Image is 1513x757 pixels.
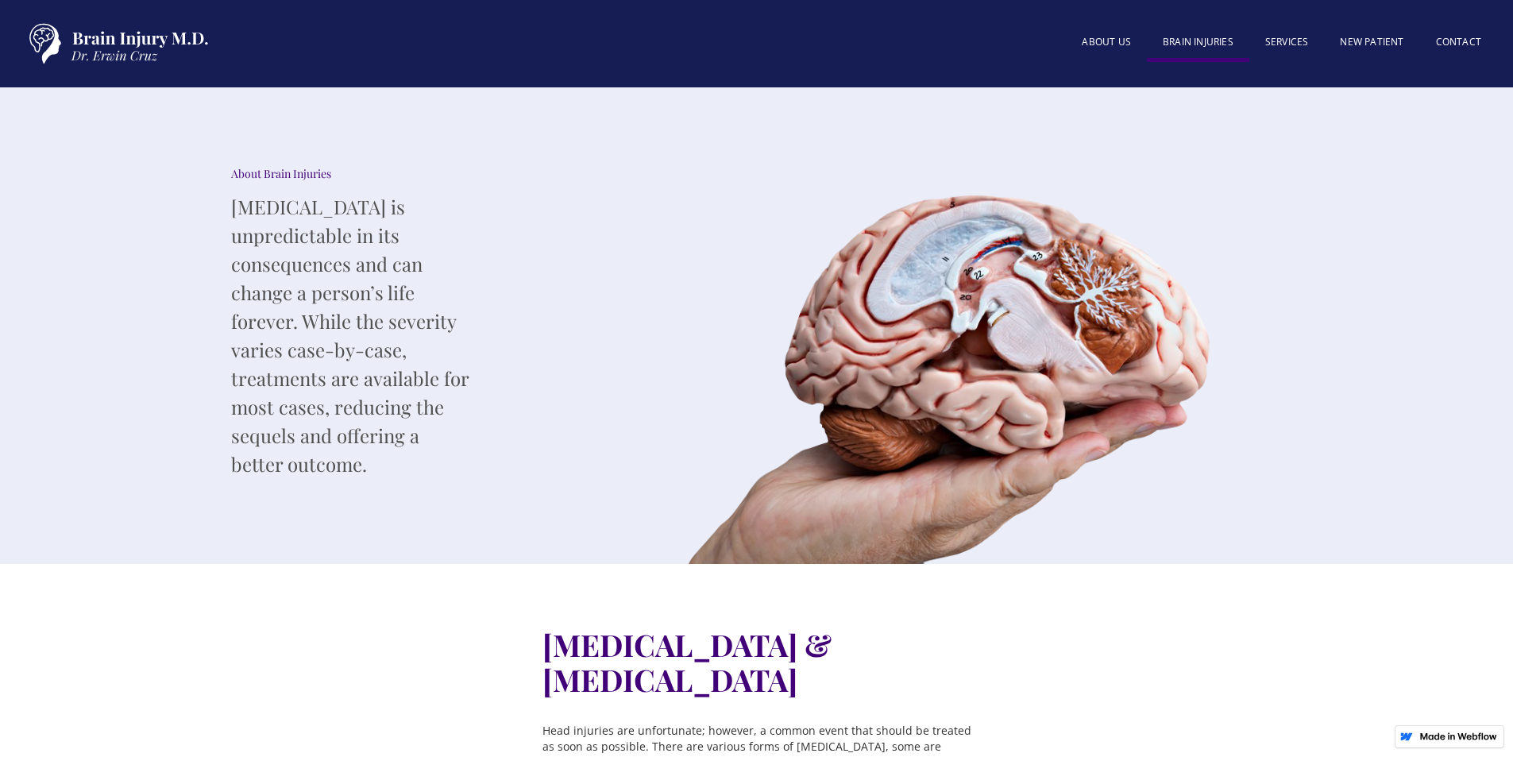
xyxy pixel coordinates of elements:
a: BRAIN INJURIES [1147,26,1249,62]
p: [MEDICAL_DATA] is unpredictable in its consequences and can change a person’s life forever. While... [231,192,469,478]
a: Contact [1420,26,1497,58]
h1: [MEDICAL_DATA] & [MEDICAL_DATA] [542,628,971,697]
img: Made in Webflow [1419,732,1497,740]
a: New patient [1324,26,1419,58]
div: About Brain Injuries [231,166,469,182]
a: SERVICES [1249,26,1325,58]
a: home [16,16,214,71]
a: About US [1066,26,1147,58]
